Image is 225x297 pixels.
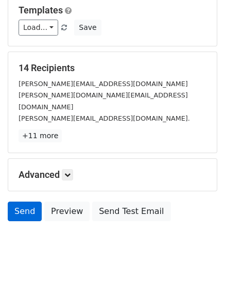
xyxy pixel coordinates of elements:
a: Templates [19,5,63,15]
a: Send Test Email [92,202,170,221]
a: +11 more [19,129,62,142]
a: Send [8,202,42,221]
button: Save [74,20,101,36]
a: Preview [44,202,90,221]
small: [PERSON_NAME][DOMAIN_NAME][EMAIL_ADDRESS][DOMAIN_NAME] [19,91,188,111]
small: [PERSON_NAME][EMAIL_ADDRESS][DOMAIN_NAME] [19,80,188,88]
a: Load... [19,20,58,36]
h5: 14 Recipients [19,62,206,74]
h5: Advanced [19,169,206,180]
small: [PERSON_NAME][EMAIL_ADDRESS][DOMAIN_NAME]. [19,114,190,122]
iframe: Chat Widget [174,247,225,297]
